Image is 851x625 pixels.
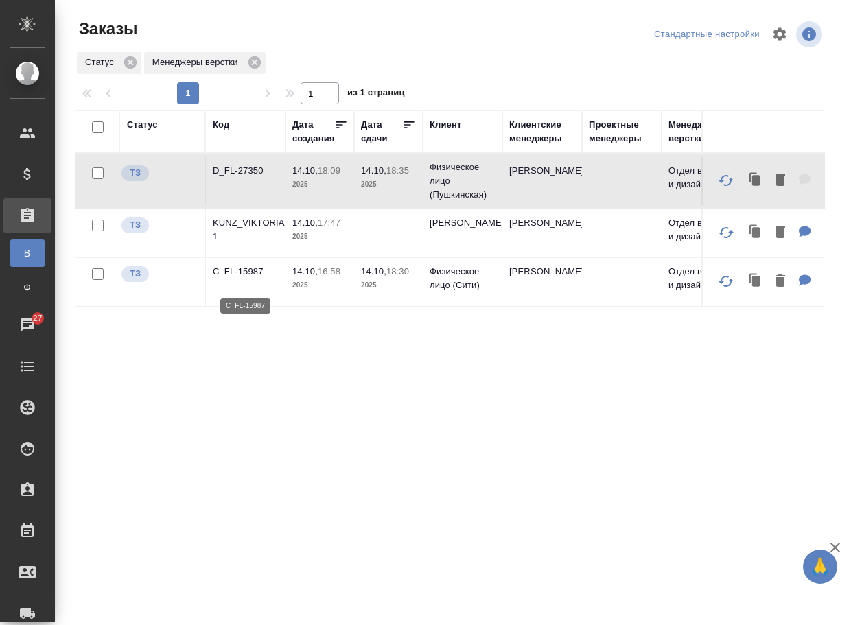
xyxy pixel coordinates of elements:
button: Удалить [769,167,792,195]
p: ТЗ [130,218,141,232]
p: 14.10, [292,217,318,228]
p: 2025 [292,178,347,191]
div: Клиентские менеджеры [509,118,575,145]
p: KUNZ_VIKTORIA-1 [213,216,279,244]
button: Удалить [769,219,792,247]
p: 18:30 [386,266,409,276]
p: 2025 [292,279,347,292]
div: Менеджеры верстки [668,118,734,145]
td: [PERSON_NAME] [502,258,582,306]
span: из 1 страниц [347,84,405,104]
td: [PERSON_NAME] [502,157,582,205]
button: Обновить [710,265,743,298]
div: Дата сдачи [361,118,402,145]
span: Настроить таблицу [763,18,796,51]
p: Физическое лицо (Сити) [430,265,496,292]
span: 27 [25,311,51,325]
button: Обновить [710,216,743,249]
div: Статус [127,118,158,132]
p: [PERSON_NAME] [430,216,496,230]
td: [PERSON_NAME] [502,209,582,257]
p: 2025 [361,178,416,191]
p: Отдел верстки и дизайна [668,164,734,191]
a: 27 [3,308,51,342]
p: 2025 [361,279,416,292]
p: 16:58 [318,266,340,276]
p: 14.10, [361,266,386,276]
div: Выставляет КМ при отправке заказа на расчет верстке (для тикета) или для уточнения сроков на прои... [120,265,198,283]
button: Клонировать [743,219,769,247]
div: Клиент [430,118,461,132]
p: Менеджеры верстки [152,56,243,69]
div: Статус [77,52,141,74]
p: 18:09 [318,165,340,176]
p: C_FL-15987 [213,265,279,279]
span: 🙏 [808,552,832,581]
div: Выставляет КМ при отправке заказа на расчет верстке (для тикета) или для уточнения сроков на прои... [120,164,198,182]
div: Менеджеры верстки [144,52,266,74]
p: Отдел верстки и дизайна [668,216,734,244]
p: 18:35 [386,165,409,176]
button: 🙏 [803,550,837,584]
p: ТЗ [130,166,141,180]
button: Клонировать [743,268,769,296]
a: Ф [10,274,45,301]
p: Отдел верстки и дизайна [668,265,734,292]
span: В [17,246,38,260]
p: Физическое лицо (Пушкинская) [430,161,496,202]
button: Обновить [710,164,743,197]
span: Ф [17,281,38,294]
p: D_FL-27350 [213,164,279,178]
button: Клонировать [743,167,769,195]
span: Посмотреть информацию [796,21,825,47]
div: Дата создания [292,118,334,145]
span: Заказы [75,18,137,40]
div: Выставляет КМ при отправке заказа на расчет верстке (для тикета) или для уточнения сроков на прои... [120,216,198,235]
p: 2025 [292,230,347,244]
p: 17:47 [318,217,340,228]
p: 14.10, [292,165,318,176]
p: 14.10, [361,165,386,176]
p: Статус [85,56,119,69]
div: split button [651,24,763,45]
div: Проектные менеджеры [589,118,655,145]
p: 14.10, [292,266,318,276]
button: Удалить [769,268,792,296]
div: Код [213,118,229,132]
a: В [10,239,45,267]
p: ТЗ [130,267,141,281]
